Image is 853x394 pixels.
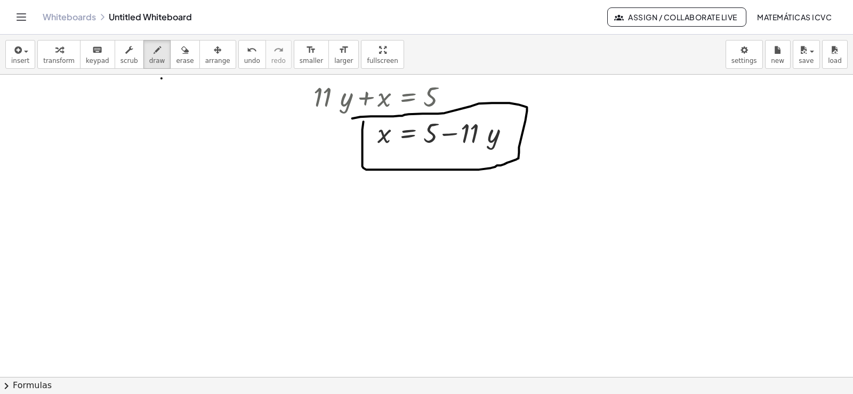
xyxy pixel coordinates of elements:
span: Assign / Collaborate Live [616,12,737,22]
a: Whiteboards [43,12,96,22]
button: new [765,40,791,69]
button: undoundo [238,40,266,69]
i: format_size [306,44,316,57]
button: Matemáticas ICVC [749,7,840,27]
button: fullscreen [361,40,404,69]
span: load [828,57,842,65]
span: fullscreen [367,57,398,65]
span: scrub [120,57,138,65]
span: settings [731,57,757,65]
span: new [771,57,784,65]
span: insert [11,57,29,65]
button: erase [170,40,199,69]
span: erase [176,57,194,65]
button: arrange [199,40,236,69]
button: format_sizelarger [328,40,359,69]
button: insert [5,40,35,69]
span: arrange [205,57,230,65]
i: keyboard [92,44,102,57]
button: Toggle navigation [13,9,30,26]
span: save [799,57,814,65]
span: keypad [86,57,109,65]
button: keyboardkeypad [80,40,115,69]
span: smaller [300,57,323,65]
i: format_size [339,44,349,57]
button: scrub [115,40,144,69]
span: transform [43,57,75,65]
button: settings [726,40,763,69]
button: transform [37,40,81,69]
span: larger [334,57,353,65]
button: Assign / Collaborate Live [607,7,746,27]
button: save [793,40,820,69]
i: redo [273,44,284,57]
span: Matemáticas ICVC [757,12,832,22]
i: undo [247,44,257,57]
button: draw [143,40,171,69]
button: load [822,40,848,69]
span: draw [149,57,165,65]
span: redo [271,57,286,65]
button: redoredo [265,40,292,69]
span: undo [244,57,260,65]
button: format_sizesmaller [294,40,329,69]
